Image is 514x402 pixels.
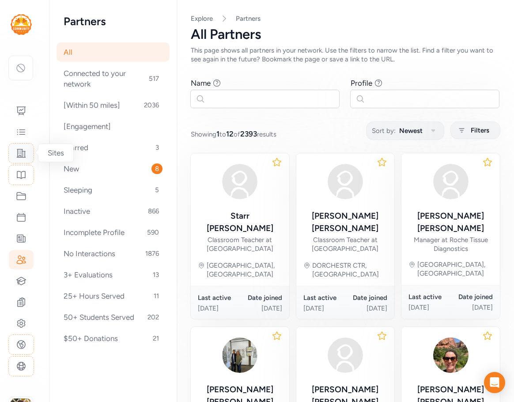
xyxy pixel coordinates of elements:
div: Starred [57,138,170,157]
div: New [57,159,170,178]
span: 517 [145,73,163,84]
span: Showing to of results [191,129,276,139]
span: 5 [151,185,163,195]
div: [DATE] [303,304,345,313]
div: Connected to your network [57,64,170,94]
div: Last active [408,292,450,301]
img: avatar38fbb18c.svg [219,160,261,203]
div: Last active [198,293,240,302]
div: [DATE] [345,304,387,313]
img: avatar38fbb18c.svg [324,160,367,203]
div: 50+ Students Served [57,307,170,327]
div: Manager at Roche Tissue Diagnostics [408,235,493,253]
div: All [57,42,170,62]
div: [DATE] [198,304,240,313]
button: Sort by:Newest [366,121,444,140]
span: 202 [144,312,163,322]
div: [DATE] [451,303,493,312]
span: Newest [399,125,423,136]
div: Date joined [240,293,282,302]
a: Explore [191,15,213,23]
img: avatar38fbb18c.svg [430,160,472,203]
img: logo [11,14,32,35]
span: 866 [144,206,163,216]
div: Classroom Teacher at [GEOGRAPHIC_DATA] [303,235,388,253]
div: [Engagement] [57,117,170,136]
div: [GEOGRAPHIC_DATA], [GEOGRAPHIC_DATA] [207,261,282,279]
div: 3+ Evaluations [57,265,170,284]
span: 21 [149,333,163,344]
span: 11 [150,291,163,301]
span: 8 [151,163,163,174]
div: Last active [303,293,345,302]
div: $50+ Donations [57,329,170,348]
div: Starr [PERSON_NAME] [198,210,282,235]
div: Date joined [345,293,387,302]
nav: Breadcrumb [191,14,500,23]
div: [PERSON_NAME] [PERSON_NAME] [303,210,388,235]
div: Inactive [57,201,170,221]
span: Filters [471,125,489,136]
div: Incomplete Profile [57,223,170,242]
div: Classroom Teacher at [GEOGRAPHIC_DATA] [198,235,282,253]
img: EdUKgpX1RZW61CfkevHF [430,334,472,376]
div: [PERSON_NAME] [PERSON_NAME] [408,210,493,235]
div: [Within 50 miles] [57,95,170,115]
div: [DATE] [240,304,282,313]
div: Date joined [451,292,493,301]
div: No Interactions [57,244,170,263]
a: Partners [236,14,261,23]
span: 13 [149,269,163,280]
div: [DATE] [408,303,450,312]
span: 590 [144,227,163,238]
div: All Partners [191,27,500,42]
div: This page shows all partners in your network. Use the filters to narrow the list. Find a filter y... [191,46,500,64]
div: Open Intercom Messenger [484,372,505,393]
span: 2036 [140,100,163,110]
div: Profile [351,78,372,88]
span: 3 [152,142,163,153]
span: 1876 [142,248,163,259]
span: 2393 [240,129,257,138]
div: 25+ Hours Served [57,286,170,306]
span: 12 [226,129,234,138]
div: [GEOGRAPHIC_DATA], [GEOGRAPHIC_DATA] [417,260,493,278]
span: 1 [216,129,219,138]
div: Name [191,78,211,88]
div: DORCHESTR CTR, [GEOGRAPHIC_DATA] [312,261,388,279]
img: avatar38fbb18c.svg [324,334,367,376]
h2: Partners [64,14,163,28]
img: tHTc9k1ZRzShWgAH5DXb [219,334,261,376]
span: Sort by: [372,125,396,136]
div: Sleeping [57,180,170,200]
